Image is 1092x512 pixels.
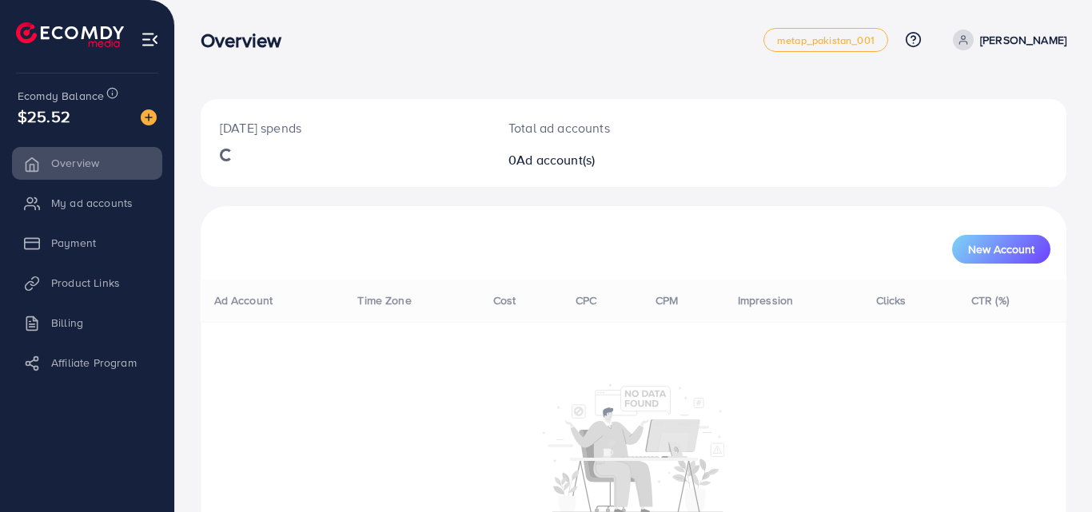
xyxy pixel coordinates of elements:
[16,22,124,47] img: logo
[968,244,1034,255] span: New Account
[201,29,294,52] h3: Overview
[18,88,104,104] span: Ecomdy Balance
[980,30,1066,50] p: [PERSON_NAME]
[516,151,595,169] span: Ad account(s)
[220,118,470,137] p: [DATE] spends
[508,153,687,168] h2: 0
[952,235,1050,264] button: New Account
[508,118,687,137] p: Total ad accounts
[141,30,159,49] img: menu
[141,109,157,125] img: image
[763,28,888,52] a: metap_pakistan_001
[18,105,70,128] span: $25.52
[947,30,1066,50] a: [PERSON_NAME]
[777,35,875,46] span: metap_pakistan_001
